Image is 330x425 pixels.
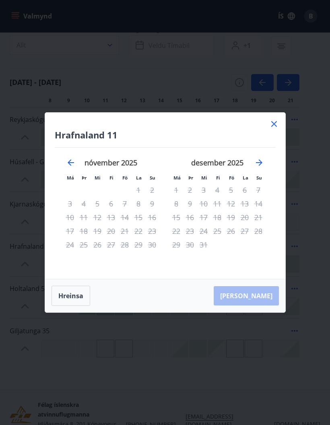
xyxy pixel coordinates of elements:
[224,183,238,197] td: Not available. föstudagur, 5. desember 2025
[252,183,265,197] td: Not available. sunnudagur, 7. desember 2025
[183,197,197,210] td: Not available. þriðjudagur, 9. desember 2025
[67,175,74,181] small: Má
[224,210,238,224] div: Aðeins útritun í boði
[238,183,252,197] td: Not available. laugardagur, 6. desember 2025
[191,158,243,167] strong: desember 2025
[104,197,118,210] td: Not available. fimmtudagur, 6. nóvember 2025
[104,224,118,238] td: Not available. fimmtudagur, 20. nóvember 2025
[132,238,145,252] td: Not available. laugardagur, 29. nóvember 2025
[238,224,252,238] td: Not available. laugardagur, 27. desember 2025
[201,175,207,181] small: Mi
[145,210,159,224] td: Not available. sunnudagur, 16. nóvember 2025
[238,197,252,210] td: Not available. laugardagur, 13. desember 2025
[197,224,210,238] td: Not available. miðvikudagur, 24. desember 2025
[238,210,252,224] td: Not available. laugardagur, 20. desember 2025
[104,210,118,224] td: Not available. fimmtudagur, 13. nóvember 2025
[122,175,128,181] small: Fö
[252,210,265,224] td: Not available. sunnudagur, 21. desember 2025
[183,210,197,224] td: Not available. þriðjudagur, 16. desember 2025
[197,183,210,197] td: Not available. miðvikudagur, 3. desember 2025
[104,238,118,252] td: Not available. fimmtudagur, 27. nóvember 2025
[210,197,224,210] td: Not available. fimmtudagur, 11. desember 2025
[132,210,145,224] td: Not available. laugardagur, 15. nóvember 2025
[136,175,142,181] small: La
[145,224,159,238] td: Not available. sunnudagur, 23. nóvember 2025
[150,175,155,181] small: Su
[132,197,145,210] td: Not available. laugardagur, 8. nóvember 2025
[224,210,238,224] td: Not available. föstudagur, 19. desember 2025
[183,224,197,238] td: Not available. þriðjudagur, 23. desember 2025
[118,224,132,238] td: Not available. föstudagur, 21. nóvember 2025
[63,224,77,238] td: Not available. mánudagur, 17. nóvember 2025
[183,183,197,197] td: Not available. þriðjudagur, 2. desember 2025
[85,158,137,167] strong: nóvember 2025
[197,210,210,224] td: Not available. miðvikudagur, 17. desember 2025
[169,210,183,224] td: Not available. mánudagur, 15. desember 2025
[118,238,132,252] td: Not available. föstudagur, 28. nóvember 2025
[52,286,90,306] button: Hreinsa
[169,238,183,252] div: Aðeins útritun í boði
[82,175,87,181] small: Þr
[145,183,159,197] td: Not available. sunnudagur, 2. nóvember 2025
[252,224,265,238] td: Not available. sunnudagur, 28. desember 2025
[210,224,224,238] td: Not available. fimmtudagur, 25. desember 2025
[77,197,91,210] td: Not available. þriðjudagur, 4. nóvember 2025
[91,224,104,238] td: Not available. miðvikudagur, 19. nóvember 2025
[91,210,104,224] td: Not available. miðvikudagur, 12. nóvember 2025
[229,175,234,181] small: Fö
[132,224,145,238] td: Not available. laugardagur, 22. nóvember 2025
[188,175,193,181] small: Þr
[118,210,132,224] td: Not available. föstudagur, 14. nóvember 2025
[91,197,104,210] td: Not available. miðvikudagur, 5. nóvember 2025
[216,175,220,181] small: Fi
[254,158,264,167] div: Move forward to switch to the next month.
[210,183,224,197] div: Aðeins útritun í boði
[256,175,262,181] small: Su
[118,197,132,210] td: Not available. föstudagur, 7. nóvember 2025
[109,175,113,181] small: Fi
[63,197,77,210] td: Not available. mánudagur, 3. nóvember 2025
[145,197,159,210] td: Not available. sunnudagur, 9. nóvember 2025
[63,210,77,224] td: Not available. mánudagur, 10. nóvember 2025
[55,129,276,141] h4: Hrafnaland 11
[173,175,181,181] small: Má
[224,197,238,210] td: Not available. föstudagur, 12. desember 2025
[55,148,276,269] div: Calendar
[197,197,210,210] td: Not available. miðvikudagur, 10. desember 2025
[197,238,210,252] td: Not available. miðvikudagur, 31. desember 2025
[63,238,77,252] td: Not available. mánudagur, 24. nóvember 2025
[210,183,224,197] td: Not available. fimmtudagur, 4. desember 2025
[145,238,159,252] td: Not available. sunnudagur, 30. nóvember 2025
[66,158,76,167] div: Move backward to switch to the previous month.
[169,183,183,197] td: Not available. mánudagur, 1. desember 2025
[169,224,183,238] td: Not available. mánudagur, 22. desember 2025
[77,224,91,238] td: Not available. þriðjudagur, 18. nóvember 2025
[95,175,101,181] small: Mi
[132,183,145,197] td: Not available. laugardagur, 1. nóvember 2025
[77,210,91,224] td: Not available. þriðjudagur, 11. nóvember 2025
[243,175,248,181] small: La
[252,197,265,210] td: Not available. sunnudagur, 14. desember 2025
[77,238,91,252] td: Not available. þriðjudagur, 25. nóvember 2025
[169,197,183,210] td: Not available. mánudagur, 8. desember 2025
[224,224,238,238] td: Not available. föstudagur, 26. desember 2025
[91,238,104,252] td: Not available. miðvikudagur, 26. nóvember 2025
[183,238,197,252] td: Not available. þriðjudagur, 30. desember 2025
[169,238,183,252] td: Not available. mánudagur, 29. desember 2025
[210,210,224,224] td: Not available. fimmtudagur, 18. desember 2025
